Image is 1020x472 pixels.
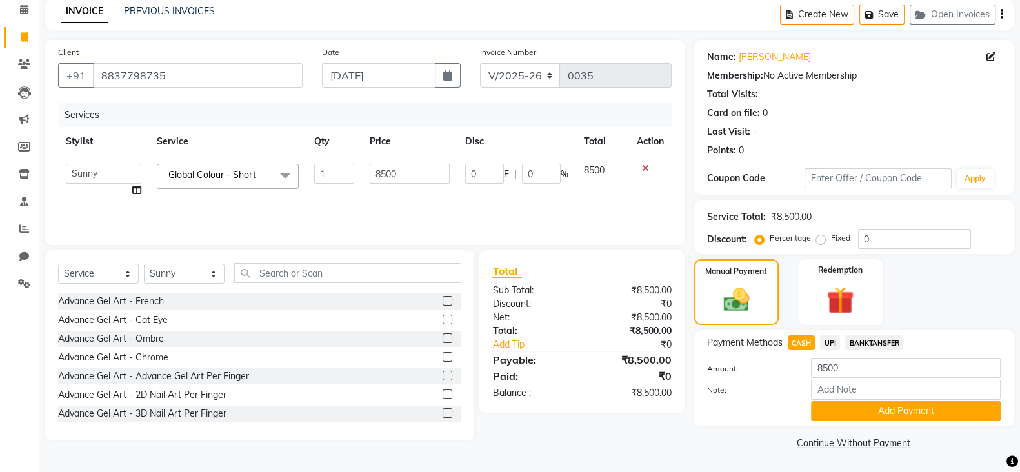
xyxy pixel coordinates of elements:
img: _gift.svg [818,284,862,317]
div: 0 [739,144,744,157]
div: Total Visits: [707,88,758,101]
div: Discount: [707,233,747,246]
span: BANKTANSFER [845,335,903,350]
div: Advance Gel Art - Ombre [58,332,164,346]
div: Discount: [483,297,582,311]
span: | [514,168,517,181]
span: Total [492,264,522,278]
input: Search or Scan [234,263,461,283]
div: Balance : [483,386,582,400]
div: Service Total: [707,210,766,224]
label: Amount: [697,363,802,375]
label: Invoice Number [480,46,536,58]
div: Points: [707,144,736,157]
div: - [753,125,757,139]
img: _cash.svg [715,285,757,315]
span: Payment Methods [707,336,783,349]
th: Price [362,127,458,156]
label: Fixed [831,232,850,244]
button: Apply [957,169,994,188]
div: ₹8,500.00 [582,311,681,324]
div: ₹8,500.00 [582,386,681,400]
div: ₹0 [582,368,681,384]
a: PREVIOUS INVOICES [124,5,215,17]
div: Membership: [707,69,763,83]
div: Name: [707,50,736,64]
label: Manual Payment [705,266,767,277]
div: Advance Gel Art - 3D Nail Art Per Finger [58,407,226,420]
th: Action [629,127,672,156]
th: Qty [306,127,362,156]
a: [PERSON_NAME] [739,50,811,64]
input: Search by Name/Mobile/Email/Code [93,63,303,88]
input: Enter Offer / Coupon Code [805,168,952,188]
th: Service [149,127,306,156]
div: Advance Gel Art - French [58,295,164,308]
div: Paid: [483,368,582,384]
label: Percentage [770,232,811,244]
a: x [256,169,262,181]
div: Services [59,103,681,127]
div: Coupon Code [707,172,805,185]
input: Add Note [811,380,1001,400]
span: CASH [788,335,815,350]
div: No Active Membership [707,69,1001,83]
div: ₹0 [599,338,681,351]
label: Client [58,46,79,58]
div: Card on file: [707,106,760,120]
th: Disc [457,127,576,156]
span: Global Colour - Short [168,169,256,181]
span: F [504,168,509,181]
span: 8500 [584,164,605,176]
div: Total: [483,324,582,338]
div: Advance Gel Art - Cat Eye [58,313,168,327]
button: Create New [780,5,854,25]
div: Sub Total: [483,284,582,297]
input: Amount [811,358,1001,378]
div: ₹8,500.00 [582,284,681,297]
div: ₹0 [582,297,681,311]
a: Add Tip [483,338,598,351]
button: +91 [58,63,94,88]
label: Note: [697,384,802,396]
div: ₹8,500.00 [582,352,681,368]
span: % [561,168,568,181]
label: Redemption [818,264,863,276]
div: ₹8,500.00 [582,324,681,338]
div: ₹8,500.00 [771,210,812,224]
th: Total [576,127,628,156]
div: 0 [763,106,768,120]
div: Net: [483,311,582,324]
button: Save [859,5,905,25]
label: Date [322,46,339,58]
th: Stylist [58,127,149,156]
span: UPI [820,335,840,350]
div: Advance Gel Art - Advance Gel Art Per Finger [58,369,249,383]
button: Open Invoices [910,5,995,25]
a: Continue Without Payment [697,437,1011,450]
button: Add Payment [811,401,1001,421]
div: Advance Gel Art - 2D Nail Art Per Finger [58,388,226,402]
div: Payable: [483,352,582,368]
div: Advance Gel Art - Chrome [58,351,168,364]
div: Last Visit: [707,125,750,139]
